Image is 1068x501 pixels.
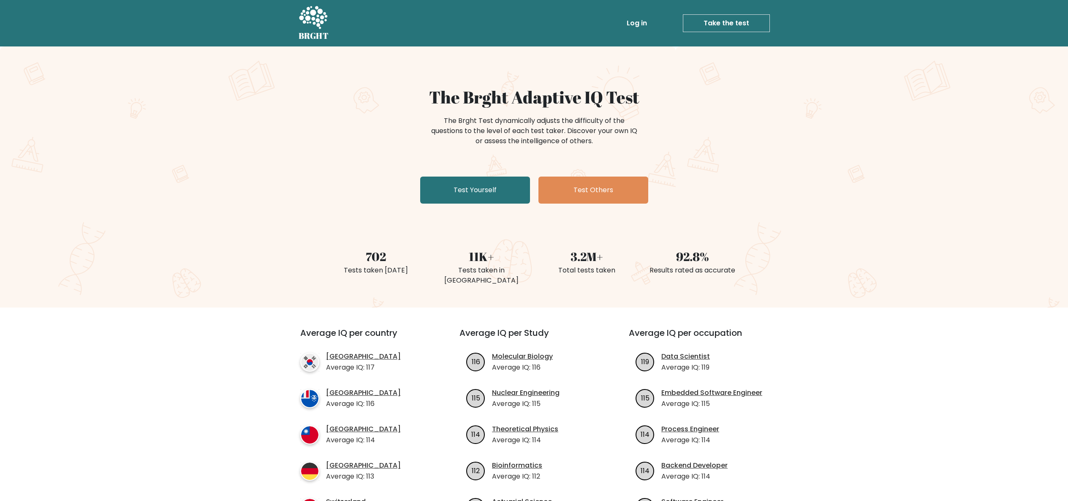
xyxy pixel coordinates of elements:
[538,177,648,204] a: Test Others
[300,328,429,348] h3: Average IQ per country
[492,399,560,409] p: Average IQ: 115
[472,393,480,403] text: 115
[641,429,649,439] text: 114
[326,388,401,398] a: [GEOGRAPHIC_DATA]
[645,265,740,275] div: Results rated as accurate
[492,424,558,434] a: Theoretical Physics
[641,357,649,366] text: 119
[641,393,649,403] text: 115
[326,362,401,373] p: Average IQ: 117
[661,399,762,409] p: Average IQ: 115
[299,31,329,41] h5: BRGHT
[434,265,529,286] div: Tests taken in [GEOGRAPHIC_DATA]
[661,424,719,434] a: Process Engineer
[300,425,319,444] img: country
[661,471,728,482] p: Average IQ: 114
[420,177,530,204] a: Test Yourself
[326,424,401,434] a: [GEOGRAPHIC_DATA]
[328,265,424,275] div: Tests taken [DATE]
[326,351,401,362] a: [GEOGRAPHIC_DATA]
[300,389,319,408] img: country
[472,357,480,366] text: 116
[459,328,609,348] h3: Average IQ per Study
[629,328,778,348] h3: Average IQ per occupation
[539,248,635,265] div: 3.2M+
[492,460,542,471] a: Bioinformatics
[661,388,762,398] a: Embedded Software Engineer
[661,460,728,471] a: Backend Developer
[472,466,480,475] text: 112
[492,435,558,445] p: Average IQ: 114
[434,248,529,265] div: 11K+
[492,388,560,398] a: Nuclear Engineering
[661,351,710,362] a: Data Scientist
[645,248,740,265] div: 92.8%
[299,3,329,43] a: BRGHT
[326,435,401,445] p: Average IQ: 114
[539,265,635,275] div: Total tests taken
[300,462,319,481] img: country
[661,362,710,373] p: Average IQ: 119
[326,460,401,471] a: [GEOGRAPHIC_DATA]
[641,466,649,475] text: 114
[661,435,719,445] p: Average IQ: 114
[326,471,401,482] p: Average IQ: 113
[300,353,319,372] img: country
[328,87,740,107] h1: The Brght Adaptive IQ Test
[471,429,480,439] text: 114
[492,362,553,373] p: Average IQ: 116
[328,248,424,265] div: 702
[683,14,770,32] a: Take the test
[492,351,553,362] a: Molecular Biology
[623,15,650,32] a: Log in
[326,399,401,409] p: Average IQ: 116
[429,116,640,146] div: The Brght Test dynamically adjusts the difficulty of the questions to the level of each test take...
[492,471,542,482] p: Average IQ: 112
